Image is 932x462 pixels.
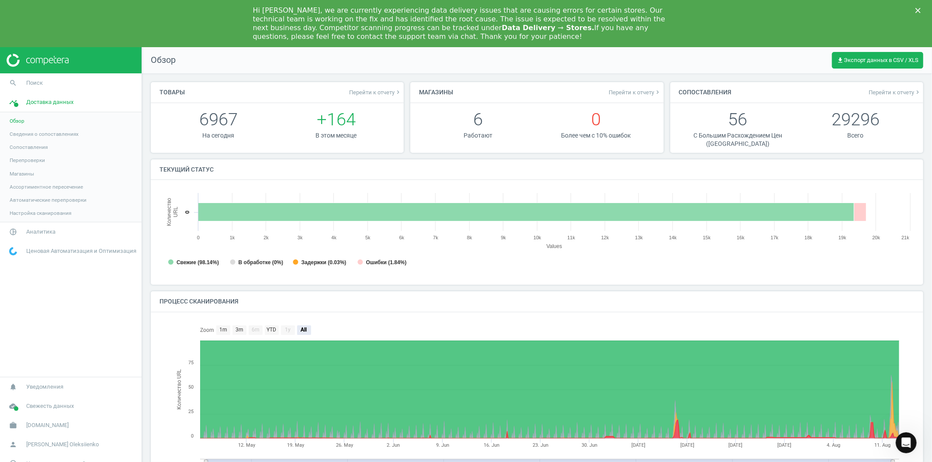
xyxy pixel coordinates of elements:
a: Перейти к отчетуkeyboard_arrow_right [869,89,921,96]
i: cloud_done [5,398,21,414]
span: Поиск [26,79,43,87]
tspan: URL [173,207,179,217]
i: keyboard_arrow_right [655,89,662,96]
span: Обзор [142,54,176,66]
text: 8k [467,235,472,240]
div: Закрити [915,8,924,13]
tspan: 11. Aug [874,442,890,448]
tspan: 16. Jun [484,442,499,448]
h4: Магазины [410,82,462,103]
text: 0 [184,211,191,214]
tspan: 4. Aug [827,442,840,448]
tspan: 26. May [336,442,353,448]
span: Автоматические перепроверки [10,197,87,203]
tspan: Values [547,243,562,249]
tspan: [DATE] [778,442,792,448]
img: wGWNvw8QSZomAAAAABJRU5ErkJggg== [9,247,17,255]
p: 29296 [797,107,915,131]
tspan: Количество URL [176,369,182,410]
b: Data Delivery ⇾ Stores. [502,24,594,32]
p: 56 [679,107,797,131]
text: 7k [433,235,438,240]
p: 6967 [159,107,277,131]
tspan: 30. Jun [582,442,597,448]
text: 6m [252,327,260,333]
span: Сведения о сопоставлениях [10,131,79,138]
p: 0 [537,107,655,131]
span: Аналитика [26,228,55,236]
i: keyboard_arrow_right [395,89,402,96]
text: 75 [188,360,194,365]
span: Сопоставления [10,144,48,151]
text: 14k [669,235,677,240]
button: get_appЭкспорт данных в CSV / XLS [832,52,923,69]
text: 3m [236,327,243,333]
p: С Большим Расхождением Цен ([GEOGRAPHIC_DATA]) [679,131,797,148]
text: YTD [267,327,276,333]
text: 18k [804,235,812,240]
text: Zoom [200,327,214,333]
text: 13k [635,235,643,240]
tspan: 23. Jun [533,442,548,448]
i: work [5,417,21,434]
span: Перепроверки [10,157,45,164]
text: 12k [601,235,609,240]
h4: Товары [151,82,194,103]
i: person [5,436,21,453]
tspan: Свежие (98.14%) [177,259,219,265]
text: 16k [737,235,745,240]
span: Свежесть данных [26,402,74,410]
text: 25 [188,409,194,414]
i: notifications [5,379,21,395]
i: search [5,75,21,91]
text: 10k [534,235,541,240]
tspan: 9. Jun [436,442,449,448]
a: Перейти к отчетуkeyboard_arrow_right [609,89,662,96]
text: 6k [399,235,405,240]
text: 0 [197,235,200,240]
span: Экспорт данных в CSV / XLS [837,57,918,64]
tspan: [DATE] [729,442,743,448]
span: [DOMAIN_NAME] [26,421,69,429]
text: 15k [703,235,711,240]
text: 1m [219,327,227,333]
tspan: В обработке (0%) [239,259,283,265]
p: Более чем с 10% ошибок [537,131,655,140]
text: 1k [230,235,235,240]
i: get_app [837,57,844,64]
text: 19k [838,235,846,240]
text: 17k [771,235,779,240]
text: 1y [285,327,291,333]
img: ajHJNr6hYgQAAAAASUVORK5CYII= [7,54,69,67]
span: Перейти к отчету [609,89,662,96]
tspan: 19. May [287,442,305,448]
tspan: Ошибки (1.84%) [366,259,407,265]
p: В этом месяце [277,131,395,140]
p: Всего [797,131,915,140]
text: 0 [191,433,194,439]
div: Hi [PERSON_NAME], we are currently experiencing data delivery issues that are causing errors for ... [253,6,665,41]
span: Доставка данных [26,98,73,106]
tspan: [DATE] [631,442,645,448]
span: Настройка сканирования [10,210,71,217]
span: Обзор [10,117,24,124]
h4: Сопоставления [670,82,741,103]
span: Ценовая Автоматизация и Оптимизация [26,247,136,255]
span: Ассортиментное пересечение [10,183,83,190]
a: Перейти к отчетуkeyboard_arrow_right [349,89,402,96]
span: Перейти к отчету [349,89,402,96]
text: 4k [331,235,336,240]
i: pie_chart_outlined [5,224,21,240]
tspan: Задержки (0.03%) [301,259,346,265]
span: Магазины [10,170,34,177]
span: Уведомления [26,383,63,391]
tspan: [DATE] [680,442,694,448]
text: 3k [298,235,303,240]
tspan: Количество [166,198,172,226]
span: +164 [317,109,356,130]
h4: Процесс сканирования [151,291,247,312]
text: 50 [188,384,194,390]
text: 20k [873,235,880,240]
p: 6 [419,107,537,131]
text: 2k [263,235,269,240]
